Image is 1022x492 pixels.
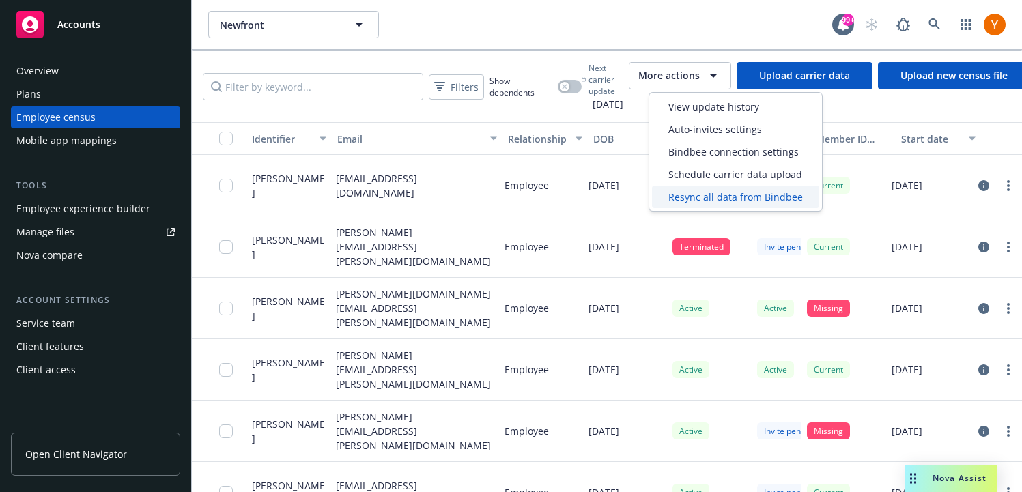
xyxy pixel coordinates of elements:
[505,301,549,315] p: Employee
[892,362,922,377] p: [DATE]
[1000,239,1017,255] a: more
[203,73,423,100] input: Filter by keyword...
[16,359,76,381] div: Client access
[905,465,997,492] button: Nova Assist
[582,97,623,111] span: [DATE]
[1000,177,1017,194] a: more
[901,132,961,146] div: Start date
[11,5,180,44] a: Accounts
[588,301,619,315] p: [DATE]
[984,14,1006,35] img: photo
[220,18,338,32] span: Newfront
[588,362,619,377] p: [DATE]
[508,132,567,146] div: Relationship
[816,132,890,146] div: Member ID status
[16,130,117,151] div: Mobile app mappings
[933,472,986,484] span: Nova Assist
[668,122,762,136] span: Auto-invites settings
[807,361,850,378] div: Current
[505,362,549,377] p: Employee
[976,239,992,255] a: circleInformation
[246,122,332,155] button: Identifier
[25,447,127,461] span: Open Client Navigator
[1000,423,1017,439] a: more
[11,106,180,128] a: Employee census
[11,221,180,243] a: Manage files
[208,11,379,38] button: Newfront
[757,361,794,378] div: Active
[672,300,709,317] div: Active
[11,336,180,358] a: Client features
[892,240,922,254] p: [DATE]
[588,240,619,254] p: [DATE]
[252,294,325,323] span: [PERSON_NAME]
[502,122,588,155] button: Relationship
[219,302,233,315] input: Toggle Row Selected
[337,132,482,146] div: Email
[16,244,83,266] div: Nova compare
[976,423,992,439] a: circleInformation
[629,62,731,89] button: More actions
[16,83,41,105] div: Plans
[858,11,885,38] a: Start snowing
[638,69,700,83] span: More actions
[505,240,549,254] p: Employee
[668,145,799,159] span: Bindbee connection settings
[11,130,180,151] a: Mobile app mappings
[219,424,233,438] input: Toggle Row Selected
[668,100,759,114] span: View update history
[757,300,794,317] div: Active
[1000,300,1017,317] a: more
[976,300,992,317] a: circleInformation
[11,244,180,266] a: Nova compare
[16,198,150,220] div: Employee experience builder
[905,465,922,492] div: Drag to move
[252,132,311,146] div: Identifier
[16,106,96,128] div: Employee census
[842,14,854,26] div: 99+
[649,92,823,212] div: More actions
[810,122,896,155] button: Member ID status
[892,178,922,192] p: [DATE]
[219,240,233,254] input: Toggle Row Selected
[11,293,180,307] div: Account settings
[252,417,325,446] span: [PERSON_NAME]
[976,177,992,194] a: circleInformation
[336,348,494,391] p: [PERSON_NAME][EMAIL_ADDRESS][PERSON_NAME][DOMAIN_NAME]
[489,75,552,98] span: Show dependents
[921,11,948,38] a: Search
[336,171,494,200] p: [EMAIL_ADDRESS][DOMAIN_NAME]
[668,190,803,204] span: Resync all data from Bindbee
[593,132,653,146] div: DOB
[431,77,481,97] span: Filters
[11,359,180,381] a: Client access
[807,177,850,194] div: Current
[11,83,180,105] a: Plans
[672,422,709,439] div: Active
[505,178,549,192] p: Employee
[588,122,673,155] button: DOB
[892,301,922,315] p: [DATE]
[16,221,74,243] div: Manage files
[1000,362,1017,378] a: more
[672,361,709,378] div: Active
[16,60,59,82] div: Overview
[219,363,233,377] input: Toggle Row Selected
[57,19,100,30] span: Accounts
[252,171,325,200] span: [PERSON_NAME]
[807,238,850,255] div: Current
[807,422,850,439] div: Missing
[252,233,325,261] span: [PERSON_NAME]
[11,313,180,334] a: Service team
[672,238,730,255] div: Terminated
[668,167,802,182] span: Schedule carrier data upload
[219,132,233,145] input: Select all
[896,122,981,155] button: Start date
[451,80,479,94] span: Filters
[336,409,494,452] p: [PERSON_NAME][EMAIL_ADDRESS][PERSON_NAME][DOMAIN_NAME]
[757,238,824,255] div: Invite pending
[332,122,502,155] button: Email
[219,179,233,192] input: Toggle Row Selected
[737,62,872,89] a: Upload carrier data
[336,225,494,268] p: [PERSON_NAME][EMAIL_ADDRESS][PERSON_NAME][DOMAIN_NAME]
